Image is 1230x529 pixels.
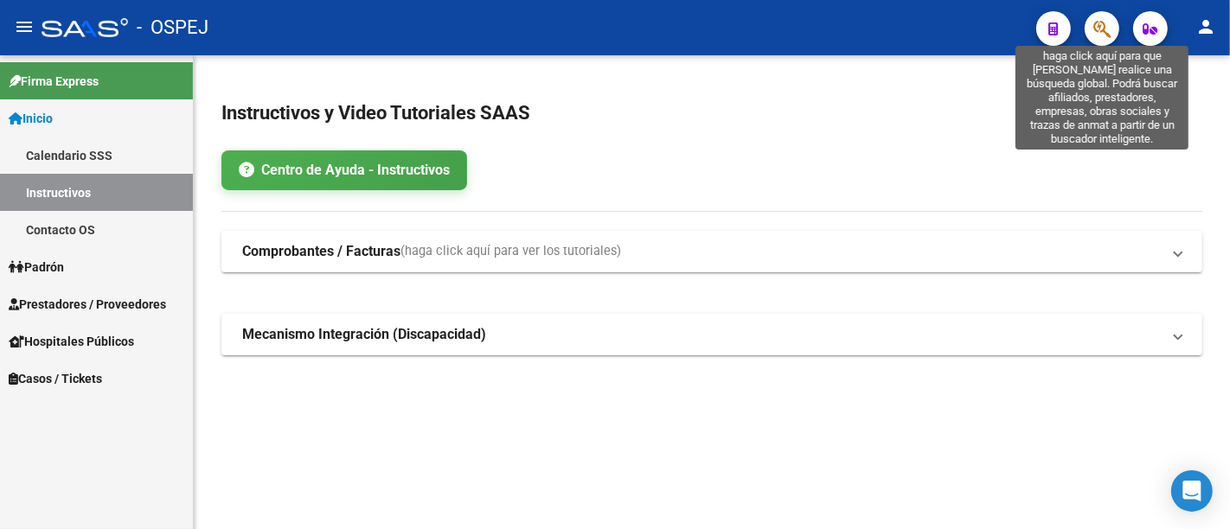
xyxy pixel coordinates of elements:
[221,150,467,190] a: Centro de Ayuda - Instructivos
[9,258,64,277] span: Padrón
[14,16,35,37] mat-icon: menu
[137,9,208,47] span: - OSPEJ
[9,109,53,128] span: Inicio
[221,231,1202,272] mat-expansion-panel-header: Comprobantes / Facturas(haga click aquí para ver los tutoriales)
[221,314,1202,355] mat-expansion-panel-header: Mecanismo Integración (Discapacidad)
[9,295,166,314] span: Prestadores / Proveedores
[1195,16,1216,37] mat-icon: person
[9,72,99,91] span: Firma Express
[9,332,134,351] span: Hospitales Públicos
[242,242,400,261] strong: Comprobantes / Facturas
[221,97,1202,130] h2: Instructivos y Video Tutoriales SAAS
[242,325,486,344] strong: Mecanismo Integración (Discapacidad)
[1171,470,1213,512] div: Open Intercom Messenger
[400,242,621,261] span: (haga click aquí para ver los tutoriales)
[9,369,102,388] span: Casos / Tickets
